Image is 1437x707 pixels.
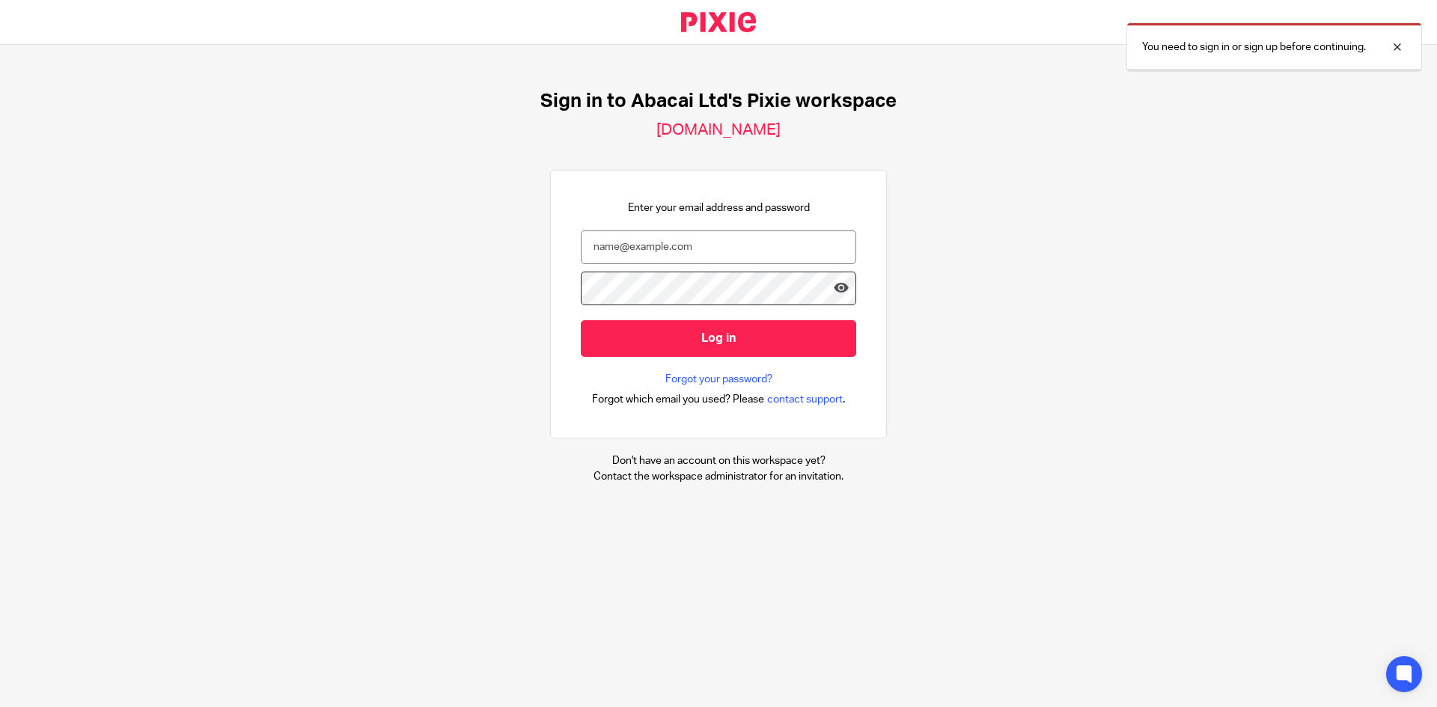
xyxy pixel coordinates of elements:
[628,201,810,215] p: Enter your email address and password
[594,453,843,468] p: Don't have an account on this workspace yet?
[540,90,897,113] h1: Sign in to Abacai Ltd's Pixie workspace
[767,392,843,407] span: contact support
[594,469,843,484] p: Contact the workspace administrator for an invitation.
[592,391,846,408] div: .
[581,320,856,357] input: Log in
[1142,40,1366,55] p: You need to sign in or sign up before continuing.
[656,120,781,140] h2: [DOMAIN_NAME]
[592,392,764,407] span: Forgot which email you used? Please
[581,230,856,264] input: name@example.com
[665,372,772,387] a: Forgot your password?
